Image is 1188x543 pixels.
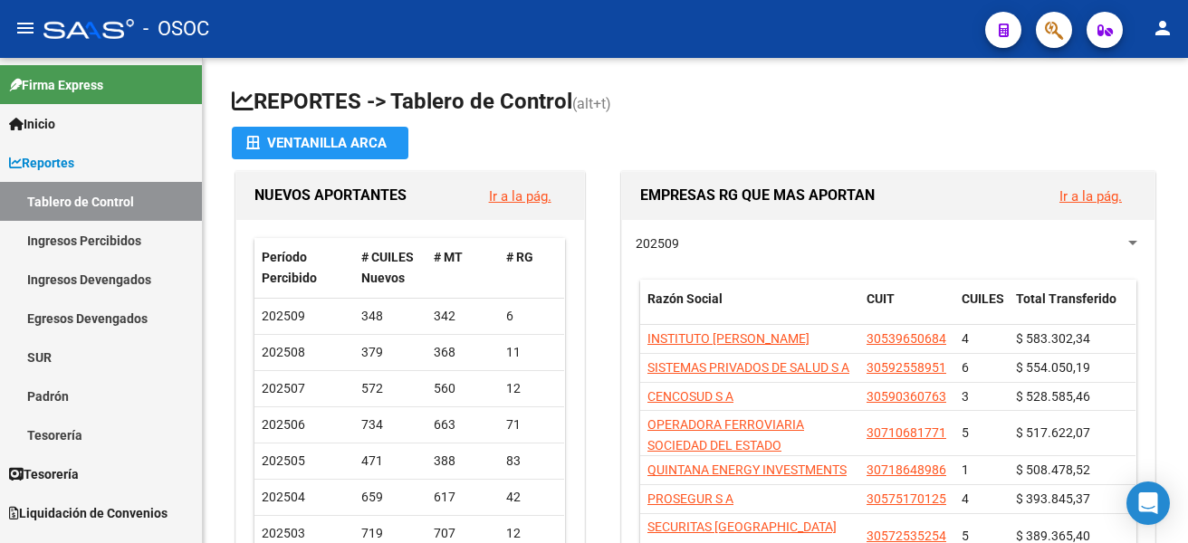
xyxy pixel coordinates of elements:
[361,487,419,508] div: 659
[9,464,79,484] span: Tesorería
[572,95,611,112] span: (alt+t)
[361,306,419,327] div: 348
[859,280,954,339] datatable-header-cell: CUIT
[636,236,679,251] span: 202509
[867,491,946,506] span: 30575170125
[962,360,969,375] span: 6
[1016,491,1090,506] span: $ 393.845,37
[262,453,305,468] span: 202505
[867,389,946,404] span: 30590360763
[9,114,55,134] span: Inicio
[361,378,419,399] div: 572
[506,414,564,435] div: 71
[1126,481,1170,525] div: Open Intercom Messenger
[143,9,209,49] span: - OSOC
[954,280,1009,339] datatable-header-cell: CUILES
[962,462,969,477] span: 1
[1016,331,1090,346] span: $ 583.302,34
[434,487,492,508] div: 617
[434,306,492,327] div: 342
[434,414,492,435] div: 663
[1009,280,1135,339] datatable-header-cell: Total Transferido
[867,462,946,477] span: 30718648986
[506,451,564,472] div: 83
[506,378,564,399] div: 12
[1016,360,1090,375] span: $ 554.050,19
[489,188,551,205] a: Ir a la pág.
[254,238,354,298] datatable-header-cell: Período Percibido
[1152,17,1174,39] mat-icon: person
[254,186,407,204] span: NUEVOS APORTANTES
[232,87,1159,119] h1: REPORTES -> Tablero de Control
[1016,462,1090,477] span: $ 508.478,52
[499,238,571,298] datatable-header-cell: # RG
[640,186,875,204] span: EMPRESAS RG QUE MAS APORTAN
[962,491,969,506] span: 4
[262,381,305,395] span: 202507
[647,331,810,346] span: INSTITUTO [PERSON_NAME]
[361,342,419,363] div: 379
[434,250,463,264] span: # MT
[1059,188,1122,205] a: Ir a la pág.
[962,529,969,543] span: 5
[647,417,804,452] span: OPERADORA FERROVIARIA SOCIEDAD DEL ESTADO
[262,417,305,432] span: 202506
[647,389,733,404] span: CENCOSUD S A
[647,462,847,477] span: QUINTANA ENERGY INVESTMENTS
[962,331,969,346] span: 4
[867,425,946,440] span: 30710681771
[962,425,969,440] span: 5
[962,291,1004,306] span: CUILES
[262,309,305,323] span: 202509
[426,238,499,298] datatable-header-cell: # MT
[506,342,564,363] div: 11
[232,127,408,159] button: Ventanilla ARCA
[867,529,946,543] span: 30572535254
[506,306,564,327] div: 6
[262,250,317,285] span: Período Percibido
[867,291,895,306] span: CUIT
[474,179,566,213] button: Ir a la pág.
[962,389,969,404] span: 3
[647,491,733,506] span: PROSEGUR S A
[9,153,74,173] span: Reportes
[434,451,492,472] div: 388
[9,75,103,95] span: Firma Express
[640,280,859,339] datatable-header-cell: Razón Social
[1016,389,1090,404] span: $ 528.585,46
[434,378,492,399] div: 560
[262,345,305,359] span: 202508
[354,238,426,298] datatable-header-cell: # CUILES Nuevos
[262,490,305,504] span: 202504
[867,331,946,346] span: 30539650684
[9,503,168,523] span: Liquidación de Convenios
[647,291,723,306] span: Razón Social
[1016,425,1090,440] span: $ 517.622,07
[246,127,394,159] div: Ventanilla ARCA
[506,487,564,508] div: 42
[361,414,419,435] div: 734
[14,17,36,39] mat-icon: menu
[1045,179,1136,213] button: Ir a la pág.
[506,250,533,264] span: # RG
[1016,291,1116,306] span: Total Transferido
[434,342,492,363] div: 368
[361,250,414,285] span: # CUILES Nuevos
[647,360,849,375] span: SISTEMAS PRIVADOS DE SALUD S A
[361,451,419,472] div: 471
[262,526,305,540] span: 202503
[867,360,946,375] span: 30592558951
[1016,529,1090,543] span: $ 389.365,40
